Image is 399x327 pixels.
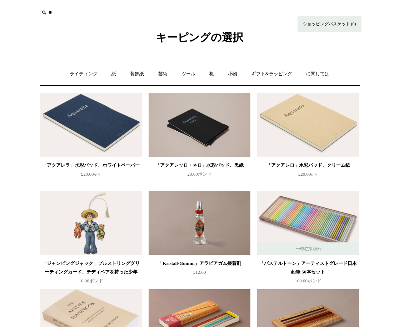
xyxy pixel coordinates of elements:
a: 小物 [221,65,244,84]
span: £12.00 [193,270,206,275]
a: 「アクアレロ」水彩パッド、クリーム紙 「アクアレロ」水彩パッド、クリーム紙 [257,93,359,157]
img: 「アクアレッロ・ネロ」水彩パッド、黒紙 [149,93,250,157]
font: 机 [209,71,214,76]
a: 「ジャンピングジャック」プルストリンググリーティングカード、テディベアを持った少年 10.00ポンド [40,259,142,288]
img: 「ジャンピングジャック」プルストリンググリーティングカード、テディベアを持った少年 [40,191,142,255]
img: 「Kristall-Gummi」アラビアガム接着剤 [149,191,250,255]
a: 机 [203,65,220,84]
a: ギフト&ラッピング [245,65,299,84]
font: 小物 [228,71,237,76]
span: キーピングの選択 [156,31,243,43]
a: 「アクアレッロ・ネロ」水彩パッド、黒紙 「アクアレッロ・ネロ」水彩パッド、黒紙 [149,93,250,157]
a: 紙 [105,65,123,84]
font: 紙 [111,71,116,76]
a: 「アクアレラ」水彩パッド、ホワイトペーパー 「アクアレラ」水彩パッド、ホワイトペーパー [40,93,142,157]
font: 芸術 [158,71,168,76]
div: 「Kristall-Gummi」アラビアガム接着剤 [150,259,248,268]
span: 一時在庫切れ [288,242,328,255]
font: ライティング [70,71,98,76]
a: ライティング [63,65,104,84]
font: 装飾紙 [130,71,144,76]
span: £20.00 [298,171,318,177]
a: キーピングの選択 [156,37,243,42]
a: 芸術 [152,65,174,84]
a: 「アクアレロ」水彩パッド、クリーム紙 £20.00から [257,161,359,190]
a: 「アクアレッロ・ネロ」水彩パッド、黒紙 20.00ポンド [149,161,250,190]
a: ショッピングバスケット (0) [298,16,361,32]
img: 「アクアレラ」水彩パッド、ホワイトペーパー [40,93,142,157]
a: 「アクアレラ」水彩パッド、ホワイトペーパー £20.00から [40,161,142,190]
a: 「ジャンピングジャック」プルストリンググリーティングカード、テディベアを持った少年 「ジャンピングジャック」プルストリンググリーティングカード、テディベアを持った少年 [40,191,142,255]
a: に関しては [300,65,336,84]
a: 「パステルトーン」アーティストグレード日本鉛筆 50本セット 「パステルトーン」アーティストグレード日本鉛筆 50本セット 一時在庫切れ [257,191,359,255]
span: £20.00 [81,171,101,177]
font: ツール [181,71,195,76]
div: 「パステルトーン」アーティストグレード日本鉛筆 50本セット [259,259,357,276]
span: から [94,172,101,176]
span: から [311,172,318,176]
a: 「Kristall-Gummi」アラビアガム接着剤 £12.00 [149,259,250,288]
a: 「Kristall-Gummi」アラビアガム接着剤 「Kristall-Gummi」アラビアガム接着剤 [149,191,250,255]
div: 「アクアレロ」水彩パッド、クリーム紙 [259,161,357,170]
span: 160.00ポンド [295,278,321,283]
div: 「アクアレッロ・ネロ」水彩パッド、黒紙 [150,161,248,170]
div: 「ジャンピングジャック」プルストリンググリーティングカード、テディベアを持った少年 [42,259,140,276]
font: ギフト&ラッピング [251,71,292,76]
span: 20.00ポンド [187,171,211,177]
img: 「パステルトーン」アーティストグレード日本鉛筆 50本セット [257,191,359,255]
div: 「アクアレラ」水彩パッド、ホワイトペーパー [42,161,140,170]
font: に関しては [306,71,329,76]
a: ツール [175,65,202,84]
a: 「パステルトーン」アーティストグレード日本鉛筆 50本セット 160.00ポンド [257,259,359,288]
a: 装飾紙 [124,65,150,84]
span: 10.00ポンド [79,278,103,283]
img: 「アクアレロ」水彩パッド、クリーム紙 [257,93,359,157]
